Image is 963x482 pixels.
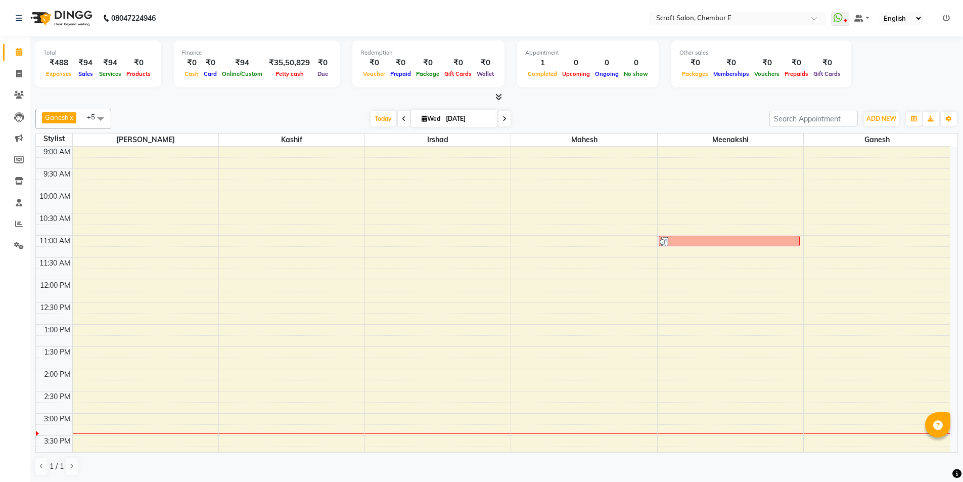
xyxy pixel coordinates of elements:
span: Prepaid [388,70,414,77]
input: 2025-09-03 [443,111,493,126]
button: ADD NEW [864,112,899,126]
div: 1 [525,57,560,69]
div: ₹0 [124,57,153,69]
span: Voucher [360,70,388,77]
div: ₹0 [752,57,782,69]
div: 9:00 AM [41,147,72,157]
div: ₹0 [711,57,752,69]
span: Kashif [219,134,364,146]
div: 11:30 AM [37,258,72,269]
span: Wed [419,115,443,122]
div: 0 [621,57,651,69]
div: ₹0 [782,57,811,69]
div: ₹0 [182,57,201,69]
span: Ongoing [592,70,621,77]
span: Packages [679,70,711,77]
span: Irshad [365,134,511,146]
div: 10:30 AM [37,213,72,224]
span: Upcoming [560,70,592,77]
iframe: chat widget [921,442,953,472]
span: Mahesh [511,134,657,146]
div: ₹0 [314,57,332,69]
div: ₹35,50,829 [265,57,314,69]
span: Completed [525,70,560,77]
div: ₹488 [43,57,74,69]
span: Petty cash [273,70,306,77]
span: No show [621,70,651,77]
input: Search Appointment [769,111,858,126]
span: Meenakshi [658,134,803,146]
div: ₹0 [360,57,388,69]
span: [PERSON_NAME] [73,134,218,146]
div: ₹0 [414,57,442,69]
span: Expenses [43,70,74,77]
span: Today [371,111,396,126]
span: ADD NEW [866,115,896,122]
span: Wallet [474,70,496,77]
b: 08047224946 [111,4,156,32]
div: 12:30 PM [38,302,72,313]
span: Card [201,70,219,77]
div: 10:00 AM [37,191,72,202]
span: Ganesh [804,134,950,146]
div: Other sales [679,49,843,57]
span: +5 [87,113,103,121]
div: 12:00 PM [38,280,72,291]
span: Sales [76,70,96,77]
span: Prepaids [782,70,811,77]
div: 3:00 PM [42,414,72,424]
div: 11:00 AM [37,236,72,246]
div: ₹94 [74,57,97,69]
div: Appointment [525,49,651,57]
div: Total [43,49,153,57]
span: Services [97,70,124,77]
div: ₹0 [388,57,414,69]
div: 2:00 PM [42,369,72,380]
span: 1 / 1 [50,461,64,472]
div: 1:00 PM [42,325,72,335]
div: 0 [592,57,621,69]
img: logo [26,4,95,32]
div: ₹0 [201,57,219,69]
div: Redemption [360,49,496,57]
span: Gift Cards [442,70,474,77]
div: 3:30 PM [42,436,72,447]
span: Due [315,70,331,77]
div: ₹94 [97,57,124,69]
div: Finance [182,49,332,57]
span: Package [414,70,442,77]
a: x [69,113,73,121]
div: ₹0 [474,57,496,69]
div: ₹0 [679,57,711,69]
div: Stylist [36,134,72,144]
div: ₹94 [219,57,265,69]
span: Gift Cards [811,70,843,77]
span: Cash [182,70,201,77]
span: Memberships [711,70,752,77]
div: ₹0 [442,57,474,69]
div: 1:30 PM [42,347,72,358]
div: ₹0 [811,57,843,69]
span: Products [124,70,153,77]
div: nitya, TK01, 11:00 AM-11:15 AM, THREADING - Eyebrows (₹80) [659,236,799,246]
div: 2:30 PM [42,391,72,402]
div: 9:30 AM [41,169,72,180]
span: Vouchers [752,70,782,77]
div: 0 [560,57,592,69]
span: Ganesh [45,113,69,121]
span: Online/Custom [219,70,265,77]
